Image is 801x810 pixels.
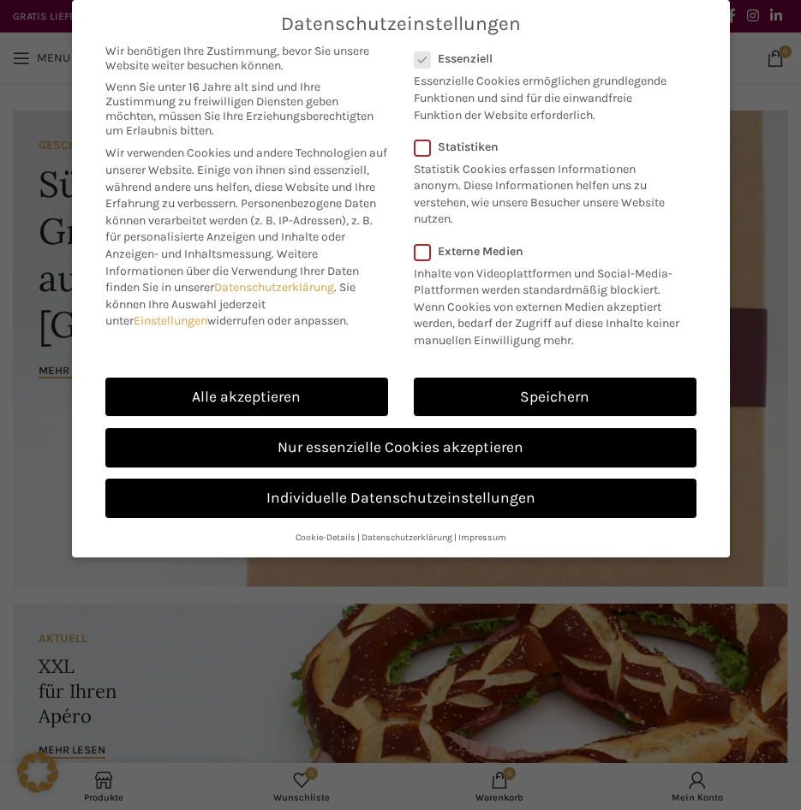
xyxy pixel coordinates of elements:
[414,244,685,259] label: Externe Medien
[214,280,334,295] a: Datenschutzerklärung
[458,532,506,543] a: Impressum
[105,80,388,138] span: Wenn Sie unter 16 Jahre alt sind und Ihre Zustimmung zu freiwilligen Diensten geben möchten, müss...
[105,428,696,468] a: Nur essenzielle Cookies akzeptieren
[105,146,387,211] span: Wir verwenden Cookies und andere Technologien auf unserer Website. Einige von ihnen sind essenzie...
[105,378,388,417] a: Alle akzeptieren
[105,196,376,261] span: Personenbezogene Daten können verarbeitet werden (z. B. IP-Adressen), z. B. für personalisierte A...
[414,154,674,228] p: Statistik Cookies erfassen Informationen anonym. Diese Informationen helfen uns zu verstehen, wie...
[414,51,674,66] label: Essenziell
[414,140,674,154] label: Statistiken
[134,313,207,328] a: Einstellungen
[362,532,452,543] a: Datenschutzerklärung
[296,532,356,543] a: Cookie-Details
[414,66,674,123] p: Essenzielle Cookies ermöglichen grundlegende Funktionen und sind für die einwandfreie Funktion de...
[105,280,356,328] span: Sie können Ihre Auswahl jederzeit unter widerrufen oder anpassen.
[414,259,685,349] p: Inhalte von Videoplattformen und Social-Media-Plattformen werden standardmäßig blockiert. Wenn Co...
[105,44,388,73] span: Wir benötigen Ihre Zustimmung, bevor Sie unsere Website weiter besuchen können.
[105,247,359,295] span: Weitere Informationen über die Verwendung Ihrer Daten finden Sie in unserer .
[105,479,696,518] a: Individuelle Datenschutzeinstellungen
[281,13,521,35] span: Datenschutzeinstellungen
[414,378,696,417] a: Speichern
